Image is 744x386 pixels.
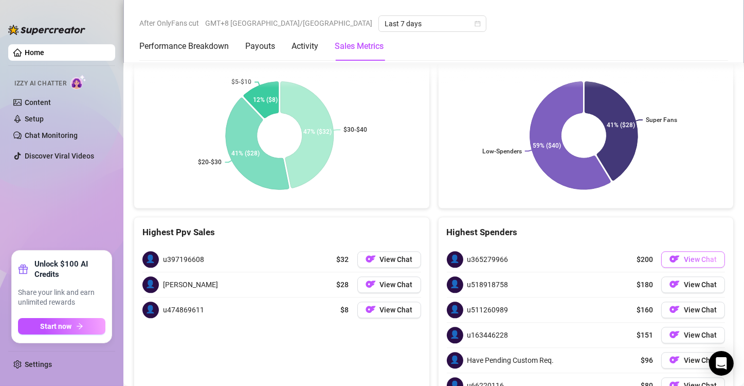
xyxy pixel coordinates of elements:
img: OF [669,329,680,340]
span: $28 [337,279,349,290]
text: $5-$10 [231,78,251,85]
span: u397196608 [163,254,204,265]
text: Super Fans [646,116,677,124]
span: u365279966 [467,254,509,265]
button: OFView Chat [357,302,421,318]
span: $160 [637,304,653,315]
span: View Chat [684,331,717,339]
span: View Chat [684,280,717,289]
a: Home [25,48,44,57]
div: Sales Metrics [335,40,384,52]
img: OF [366,304,376,314]
img: OF [366,254,376,264]
div: Highest Ppv Sales [142,225,421,239]
span: View Chat [380,280,413,289]
span: 👤 [142,302,159,318]
span: $180 [637,279,653,290]
span: 👤 [447,327,463,343]
span: [PERSON_NAME] [163,279,218,290]
span: View Chat [380,306,413,314]
a: Settings [25,360,52,369]
span: After OnlyFans cut [139,15,199,31]
img: OF [366,279,376,289]
span: $8 [341,304,349,315]
img: AI Chatter [70,75,86,90]
button: OFView Chat [661,276,725,293]
span: $32 [337,254,349,265]
img: OF [669,355,680,365]
a: Discover Viral Videos [25,152,94,160]
button: OFView Chat [661,251,725,268]
text: $20-$30 [198,159,222,166]
div: Performance Breakdown [139,40,229,52]
span: 👤 [447,302,463,318]
span: arrow-right [76,323,83,330]
span: 👤 [142,251,159,268]
span: u518918758 [467,279,509,290]
a: Setup [25,115,44,123]
button: Start nowarrow-right [18,318,105,335]
a: Content [25,98,51,107]
span: $151 [637,329,653,341]
button: OFView Chat [357,276,421,293]
button: OFView Chat [661,302,725,318]
div: Payouts [245,40,275,52]
span: 👤 [447,251,463,268]
a: Chat Monitoring [25,131,78,139]
span: View Chat [684,306,717,314]
div: Open Intercom Messenger [709,351,734,376]
button: OFView Chat [661,327,725,343]
span: Start now [41,322,72,330]
img: logo-BBDzfeDw.svg [8,25,85,35]
span: u163446228 [467,329,509,341]
div: Highest Spenders [447,225,725,239]
span: calendar [475,21,481,27]
span: View Chat [380,255,413,264]
span: 👤 [447,276,463,293]
span: u511260989 [467,304,509,315]
span: GMT+8 [GEOGRAPHIC_DATA]/[GEOGRAPHIC_DATA] [205,15,372,31]
text: Low-Spenders [482,147,521,154]
span: View Chat [684,356,717,364]
span: $96 [641,355,653,366]
img: OF [669,304,680,314]
div: Activity [292,40,318,52]
span: 👤 [447,352,463,369]
span: Have Pending Custom Req. [467,355,554,366]
button: OFView Chat [357,251,421,268]
span: View Chat [684,255,717,264]
span: $200 [637,254,653,265]
span: gift [18,264,28,274]
span: Izzy AI Chatter [14,79,66,89]
span: 👤 [142,276,159,293]
span: u474869611 [163,304,204,315]
span: Last 7 days [385,16,480,31]
span: Share your link and earn unlimited rewards [18,288,105,308]
button: OFView Chat [661,352,725,369]
strong: Unlock $100 AI Credits [34,259,105,279]
img: OF [669,254,680,264]
text: $30-$40 [343,126,367,133]
img: OF [669,279,680,289]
